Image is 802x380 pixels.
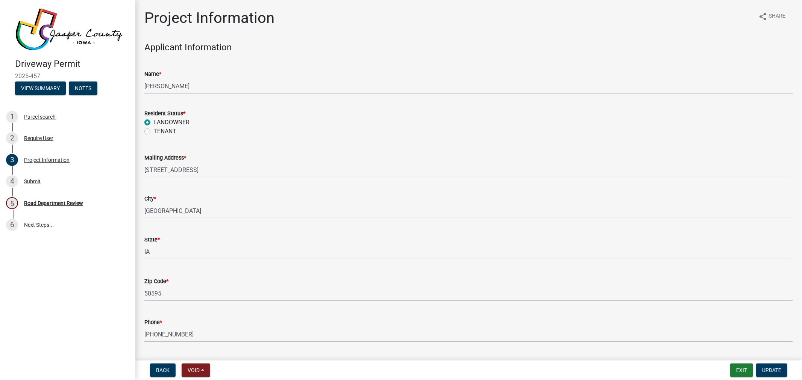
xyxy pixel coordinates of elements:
[6,154,18,166] div: 3
[144,196,156,202] label: City
[752,9,791,24] button: shareShare
[6,197,18,209] div: 5
[24,201,83,206] div: Road Department Review
[144,320,162,325] label: Phone
[15,8,123,51] img: Jasper County, Iowa
[144,9,274,27] h1: Project Information
[756,363,787,377] button: Update
[758,12,767,21] i: share
[24,136,53,141] div: Require User
[15,86,66,92] wm-modal-confirm: Summary
[182,363,210,377] button: Void
[730,363,753,377] button: Exit
[24,157,70,163] div: Project Information
[6,111,18,123] div: 1
[24,179,41,184] div: Submit
[69,81,97,95] button: Notes
[769,12,785,21] span: Share
[153,127,176,136] label: TENANT
[156,367,170,373] span: Back
[144,72,161,77] label: Name
[15,81,66,95] button: View Summary
[144,42,793,53] h4: Applicant Information
[144,279,168,284] label: Zip Code
[144,155,186,161] label: Mailing Address
[6,219,18,231] div: 6
[762,367,781,373] span: Update
[188,367,200,373] span: Void
[144,111,185,116] label: Resident Status
[24,114,56,119] div: Parcel search
[15,59,129,69] h4: Driveway Permit
[15,72,120,80] span: 2025-457
[6,175,18,187] div: 4
[144,237,160,243] label: State
[153,118,190,127] label: LANDOWNER
[150,363,176,377] button: Back
[6,132,18,144] div: 2
[69,86,97,92] wm-modal-confirm: Notes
